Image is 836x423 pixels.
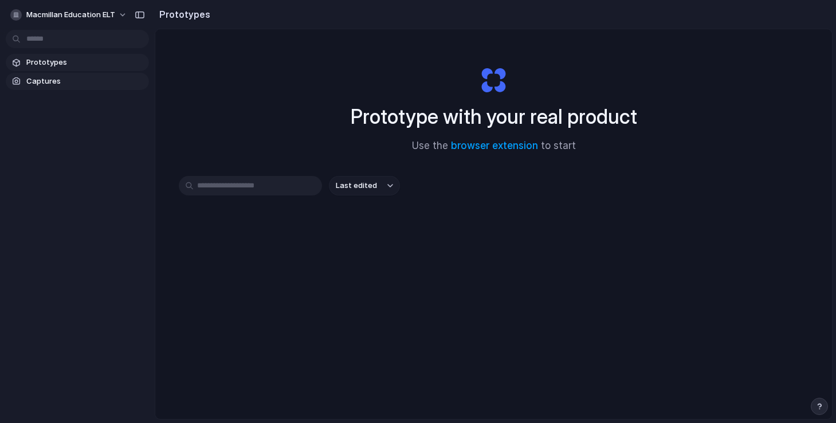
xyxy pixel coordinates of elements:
span: Prototypes [26,57,144,68]
a: Captures [6,73,149,90]
span: Use the to start [412,139,576,154]
a: Prototypes [6,54,149,71]
button: Last edited [329,176,400,195]
h2: Prototypes [155,7,210,21]
span: Captures [26,76,144,87]
span: Macmillan Education ELT [26,9,115,21]
button: Macmillan Education ELT [6,6,133,24]
h1: Prototype with your real product [351,101,637,132]
span: Last edited [336,180,377,191]
a: browser extension [451,140,538,151]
